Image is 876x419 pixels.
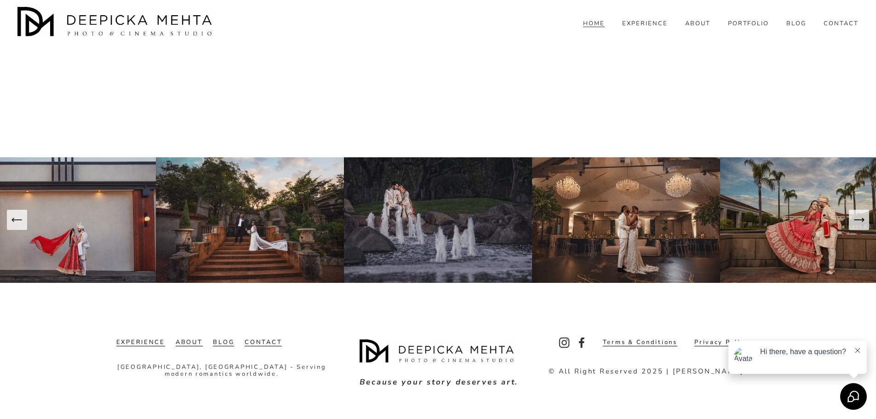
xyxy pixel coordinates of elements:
[786,19,806,28] a: folder dropdown
[849,210,869,230] button: Next Slide
[344,157,532,283] img: DMP_0698.jpg
[728,19,769,28] a: PORTFOLIO
[213,339,234,346] a: BLOG
[116,364,327,378] p: [GEOGRAPHIC_DATA], [GEOGRAPHIC_DATA] - Serving modern romantics worldwide.
[685,19,710,28] a: ABOUT
[622,19,668,28] a: EXPERIENCE
[786,20,806,28] span: BLOG
[245,339,282,346] a: CONTACT
[603,339,677,346] a: Terms & Conditions
[694,339,749,346] a: Privacy Policy
[156,157,344,283] img: ruth-id_W_0697-1.jpg
[532,157,720,283] img: takeya-josh_W_0745-1-min.jpg
[559,337,570,348] a: Instagram
[360,377,518,387] em: Because your story deserves art.
[576,337,587,348] a: Facebook
[583,19,605,28] a: HOME
[824,19,859,28] a: CONTACT
[7,210,27,230] button: Previous Slide
[116,339,165,346] a: EXPERIENCE
[549,368,765,375] p: © All Right Reserved 2025 | [PERSON_NAME] INC.
[176,339,203,346] a: ABOUT
[17,7,215,39] img: Austin Wedding Photographer - Deepicka Mehta Photography &amp; Cinematography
